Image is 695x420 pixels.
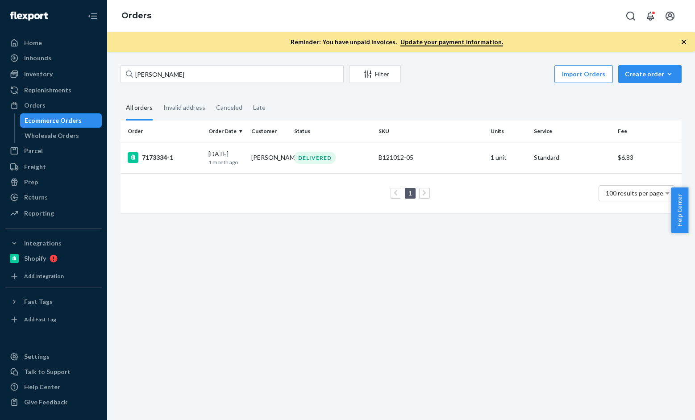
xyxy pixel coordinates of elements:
div: Filter [350,70,400,79]
th: SKU [375,121,487,142]
th: Order Date [205,121,248,142]
div: Parcel [24,146,43,155]
div: Shopify [24,254,46,263]
p: Standard [534,153,611,162]
div: Prep [24,178,38,187]
div: Wholesale Orders [25,131,79,140]
div: Reporting [24,209,54,218]
a: Inventory [5,67,102,81]
div: 7173334-1 [128,152,201,163]
div: Add Integration [24,272,64,280]
button: Integrations [5,236,102,250]
div: [DATE] [208,150,244,166]
a: Orders [5,98,102,112]
th: Order [121,121,205,142]
button: Help Center [671,187,688,233]
span: 100 results per page [606,189,663,197]
button: Open account menu [661,7,679,25]
a: Home [5,36,102,50]
a: Ecommerce Orders [20,113,102,128]
a: Reporting [5,206,102,220]
div: Inventory [24,70,53,79]
div: Help Center [24,383,60,391]
a: Add Fast Tag [5,312,102,327]
a: Prep [5,175,102,189]
a: Parcel [5,144,102,158]
div: Returns [24,193,48,202]
a: Replenishments [5,83,102,97]
th: Fee [614,121,682,142]
ol: breadcrumbs [114,3,158,29]
iframe: Opens a widget where you can chat to one of our agents [638,393,686,416]
div: Give Feedback [24,398,67,407]
input: Search orders [121,65,344,83]
button: Give Feedback [5,395,102,409]
a: Shopify [5,251,102,266]
div: Customer [251,127,287,135]
a: Wholesale Orders [20,129,102,143]
div: Talk to Support [24,367,71,376]
button: Close Navigation [84,7,102,25]
button: Open notifications [641,7,659,25]
button: Filter [349,65,401,83]
div: Home [24,38,42,47]
img: Flexport logo [10,12,48,21]
div: B121012-05 [379,153,483,162]
div: Fast Tags [24,297,53,306]
div: Ecommerce Orders [25,116,82,125]
div: Freight [24,162,46,171]
a: Orders [121,11,151,21]
td: 1 unit [487,142,530,173]
td: $6.83 [614,142,682,173]
td: [PERSON_NAME] [248,142,291,173]
button: Create order [618,65,682,83]
a: Page 1 is your current page [407,189,414,197]
div: DELIVERED [294,152,336,164]
div: Invalid address [163,96,205,119]
div: Replenishments [24,86,71,95]
a: Help Center [5,380,102,394]
div: All orders [126,96,153,121]
th: Service [530,121,615,142]
div: Canceled [216,96,242,119]
th: Units [487,121,530,142]
p: 1 month ago [208,158,244,166]
button: Talk to Support [5,365,102,379]
div: Late [253,96,266,119]
button: Import Orders [554,65,613,83]
p: Reminder: You have unpaid invoices. [291,37,503,46]
div: Orders [24,101,46,110]
a: Returns [5,190,102,204]
a: Inbounds [5,51,102,65]
th: Status [291,121,375,142]
div: Settings [24,352,50,361]
a: Settings [5,349,102,364]
div: Add Fast Tag [24,316,56,323]
button: Open Search Box [622,7,640,25]
div: Create order [625,70,675,79]
a: Update your payment information. [400,38,503,46]
button: Fast Tags [5,295,102,309]
a: Add Integration [5,269,102,283]
div: Inbounds [24,54,51,62]
a: Freight [5,160,102,174]
div: Integrations [24,239,62,248]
